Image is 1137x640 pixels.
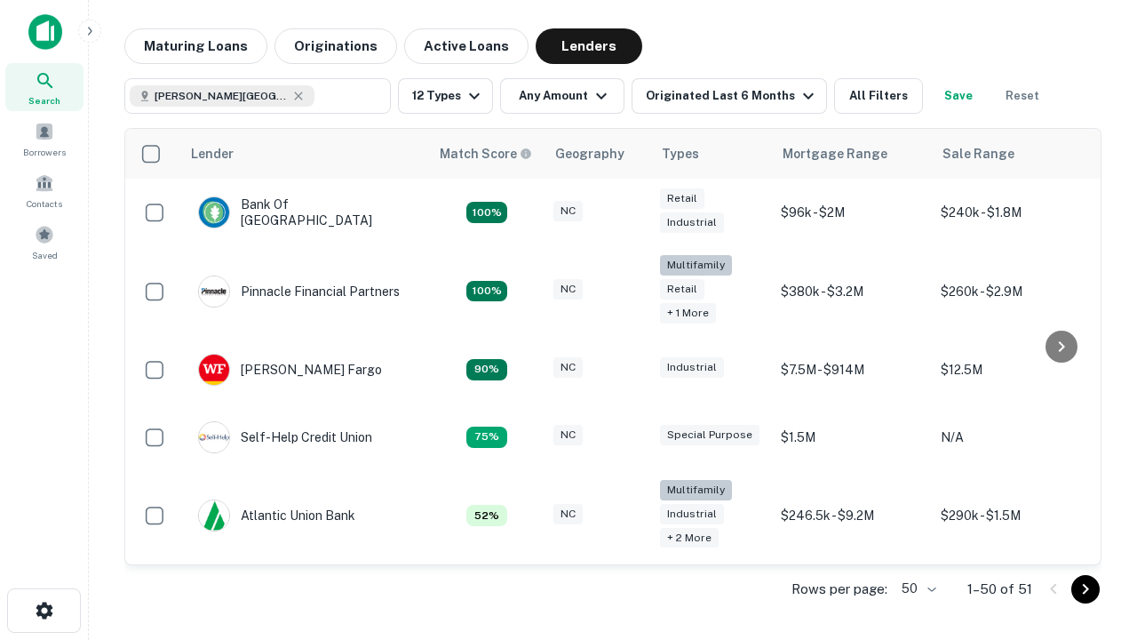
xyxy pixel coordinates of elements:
[5,63,83,111] a: Search
[932,471,1092,561] td: $290k - $1.5M
[198,500,355,532] div: Atlantic Union Bank
[440,144,529,164] h6: Match Score
[632,78,827,114] button: Originated Last 6 Months
[198,354,382,386] div: [PERSON_NAME] Fargo
[5,115,83,163] a: Borrowers
[199,355,229,385] img: picture
[660,303,716,324] div: + 1 more
[660,425,759,445] div: Special Purpose
[545,129,651,179] th: Geography
[932,404,1092,471] td: N/A
[932,179,1092,246] td: $240k - $1.8M
[198,276,400,308] div: Pinnacle Financial Partners
[274,28,397,64] button: Originations
[930,78,987,114] button: Save your search to get updates of matches that match your search criteria.
[500,78,624,114] button: Any Amount
[651,129,772,179] th: Types
[932,129,1092,179] th: Sale Range
[783,143,887,164] div: Mortgage Range
[466,505,507,526] div: Matching Properties: 7, hasApolloMatch: undefined
[772,246,932,336] td: $380k - $3.2M
[660,212,724,233] div: Industrial
[198,421,372,453] div: Self-help Credit Union
[967,579,1032,600] p: 1–50 of 51
[772,471,932,561] td: $246.5k - $9.2M
[466,202,507,223] div: Matching Properties: 14, hasApolloMatch: undefined
[994,78,1051,114] button: Reset
[553,279,583,300] div: NC
[5,166,83,214] a: Contacts
[32,248,58,262] span: Saved
[553,201,583,221] div: NC
[660,255,732,276] div: Multifamily
[23,145,66,159] span: Borrowers
[1071,575,1100,604] button: Go to next page
[772,129,932,179] th: Mortgage Range
[553,357,583,378] div: NC
[660,188,704,209] div: Retail
[646,85,819,107] div: Originated Last 6 Months
[199,422,229,452] img: picture
[772,404,932,471] td: $1.5M
[932,336,1092,404] td: $12.5M
[660,357,724,378] div: Industrial
[466,427,507,448] div: Matching Properties: 10, hasApolloMatch: undefined
[404,28,529,64] button: Active Loans
[932,246,1092,336] td: $260k - $2.9M
[28,14,62,50] img: capitalize-icon.png
[155,88,288,104] span: [PERSON_NAME][GEOGRAPHIC_DATA], [GEOGRAPHIC_DATA]
[180,129,429,179] th: Lender
[1048,441,1137,526] iframe: Chat Widget
[466,281,507,302] div: Matching Properties: 24, hasApolloMatch: undefined
[440,144,532,164] div: Capitalize uses an advanced AI algorithm to match your search with the best lender. The match sco...
[27,196,62,211] span: Contacts
[660,528,719,548] div: + 2 more
[772,336,932,404] td: $7.5M - $914M
[536,28,642,64] button: Lenders
[660,480,732,500] div: Multifamily
[429,129,545,179] th: Capitalize uses an advanced AI algorithm to match your search with the best lender. The match sco...
[662,143,699,164] div: Types
[28,93,60,108] span: Search
[791,579,887,600] p: Rows per page:
[660,279,704,300] div: Retail
[199,197,229,228] img: picture
[466,359,507,380] div: Matching Properties: 12, hasApolloMatch: undefined
[660,504,724,524] div: Industrial
[5,218,83,266] a: Saved
[198,196,411,228] div: Bank Of [GEOGRAPHIC_DATA]
[553,504,583,524] div: NC
[772,179,932,246] td: $96k - $2M
[199,500,229,531] img: picture
[834,78,923,114] button: All Filters
[894,576,939,602] div: 50
[553,425,583,445] div: NC
[398,78,493,114] button: 12 Types
[942,143,1014,164] div: Sale Range
[555,143,624,164] div: Geography
[191,143,234,164] div: Lender
[199,276,229,307] img: picture
[124,28,267,64] button: Maturing Loans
